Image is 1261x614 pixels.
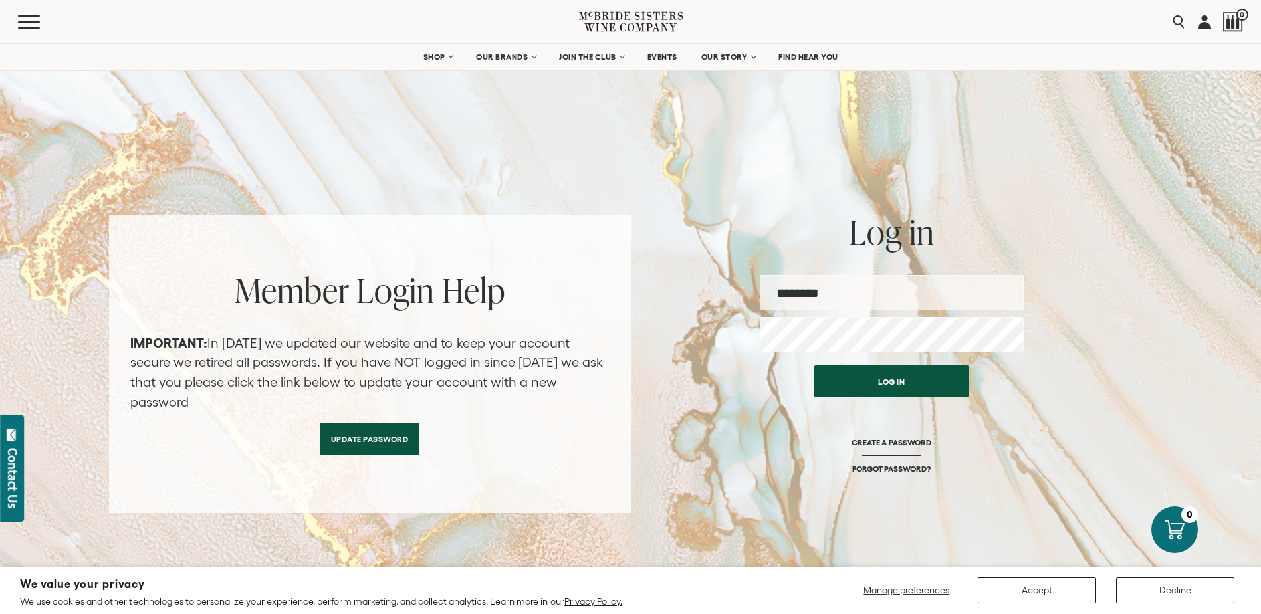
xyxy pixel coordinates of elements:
a: OUR STORY [693,44,764,70]
span: SHOP [423,52,445,62]
a: CREATE A PASSWORD [852,437,931,464]
span: OUR STORY [701,52,748,62]
h2: Log in [760,215,1024,249]
h2: We value your privacy [20,579,622,590]
a: Update Password [320,423,420,455]
a: Privacy Policy. [564,596,622,607]
h2: Member Login Help [130,274,610,307]
button: Accept [978,577,1096,603]
span: EVENTS [647,52,677,62]
a: FORGOT PASSWORD? [852,464,931,474]
button: Mobile Menu Trigger [18,15,66,29]
a: OUR BRANDS [467,44,544,70]
button: Decline [1116,577,1234,603]
a: SHOP [414,44,461,70]
p: We use cookies and other technologies to personalize your experience, perform marketing, and coll... [20,595,622,607]
p: In [DATE] we updated our website and to keep your account secure we retired all passwords. If you... [130,334,610,412]
strong: IMPORTANT: [130,336,207,350]
span: OUR BRANDS [476,52,528,62]
a: JOIN THE CLUB [550,44,632,70]
div: 0 [1181,506,1198,523]
a: EVENTS [639,44,686,70]
button: Log in [814,365,969,397]
span: JOIN THE CLUB [559,52,616,62]
span: Manage preferences [863,585,949,595]
span: 0 [1236,9,1248,21]
a: FIND NEAR YOU [770,44,847,70]
div: Contact Us [6,448,19,508]
span: FIND NEAR YOU [778,52,838,62]
button: Manage preferences [856,577,958,603]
